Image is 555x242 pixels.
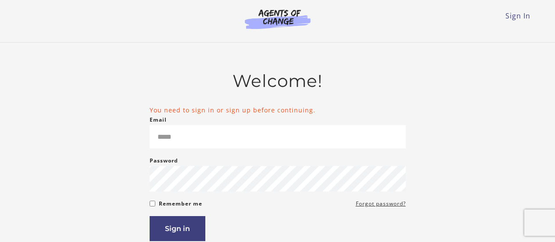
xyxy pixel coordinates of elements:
[505,11,530,21] a: Sign In
[356,199,406,209] a: Forgot password?
[150,115,167,125] label: Email
[236,9,320,29] img: Agents of Change Logo
[150,216,205,241] button: Sign in
[150,105,406,115] li: You need to sign in or sign up before continuing.
[150,155,178,166] label: Password
[150,71,406,91] h2: Welcome!
[159,199,202,209] label: Remember me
